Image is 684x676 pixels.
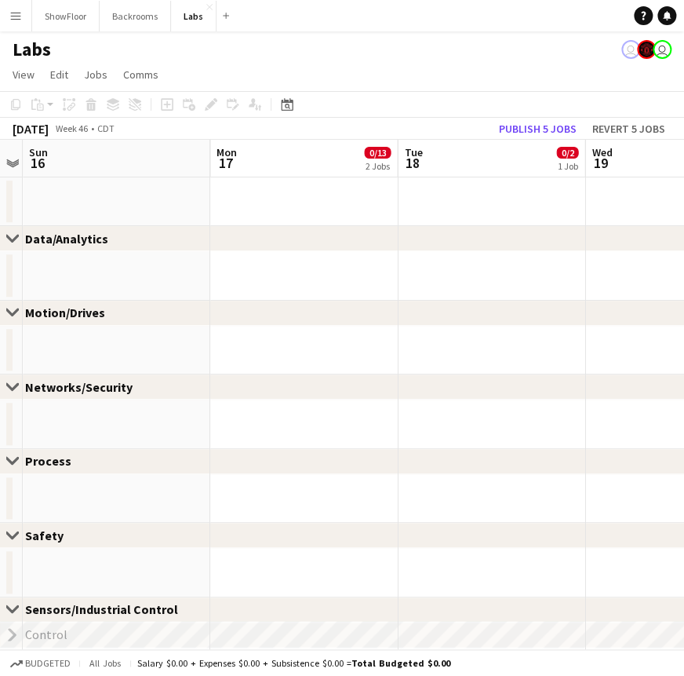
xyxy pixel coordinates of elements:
div: Networks/Security [25,379,145,395]
span: Budgeted [25,658,71,669]
app-user-avatar: Punita Miller [621,40,640,59]
span: 0/2 [556,147,578,159]
a: Jobs [78,64,114,85]
span: Wed [591,145,612,159]
div: 2 Jobs [365,160,390,172]
span: Tue [404,145,422,159]
span: 19 [589,154,612,172]
button: ShowFloor [32,1,100,31]
div: Motion/Drives [25,305,118,321]
div: Control [25,627,67,642]
button: Publish 5 jobs [493,119,583,139]
h1: Labs [13,38,51,61]
span: Mon [216,145,237,159]
button: Budgeted [8,655,73,672]
a: Comms [117,64,165,85]
div: Data/Analytics [25,231,121,247]
div: Sensors/Industrial Control [25,601,191,617]
app-user-avatar: Chad Housner [637,40,656,59]
div: Safety [25,528,76,543]
div: Salary $0.00 + Expenses $0.00 + Subsistence $0.00 = [137,657,450,669]
button: Backrooms [100,1,171,31]
span: View [13,68,35,82]
span: Jobs [84,68,107,82]
span: Week 46 [52,122,91,134]
span: Comms [123,68,158,82]
div: [DATE] [13,121,49,137]
button: Revert 5 jobs [586,119,671,139]
span: 16 [27,154,48,172]
div: CDT [97,122,115,134]
span: Sun [29,145,48,159]
div: 1 Job [557,160,577,172]
span: 18 [402,154,422,172]
span: Total Budgeted $0.00 [351,657,450,669]
span: 0/13 [364,147,391,159]
span: 17 [214,154,237,172]
a: Edit [44,64,75,85]
app-user-avatar: Angela Ruffin [653,40,671,59]
a: View [6,64,41,85]
span: All jobs [86,657,124,669]
div: Process [25,453,84,469]
span: Edit [50,68,68,82]
button: Labs [171,1,216,31]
